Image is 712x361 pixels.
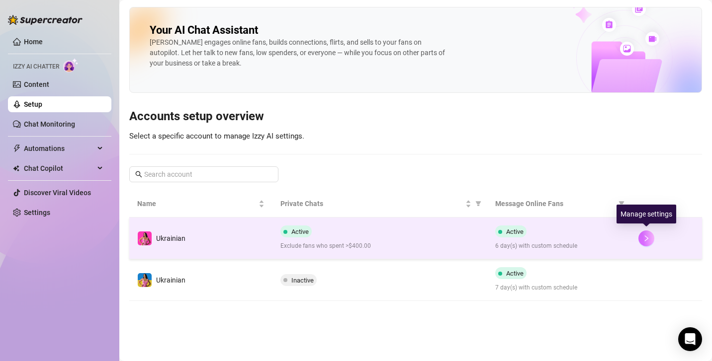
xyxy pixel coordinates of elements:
[13,165,19,172] img: Chat Copilot
[129,109,702,125] h3: Accounts setup overview
[678,327,702,351] div: Open Intercom Messenger
[24,38,43,46] a: Home
[137,198,257,209] span: Name
[291,228,309,235] span: Active
[24,160,94,176] span: Chat Copilot
[291,277,314,284] span: Inactive
[24,209,50,217] a: Settings
[24,141,94,156] span: Automations
[272,190,487,217] th: Private Chats
[156,234,185,242] span: Ukrainian
[280,198,463,209] span: Private Chats
[144,169,265,180] input: Search account
[638,230,654,246] button: right
[13,62,59,72] span: Izzy AI Chatter
[495,283,623,292] span: 7 day(s) with custom schedule
[475,201,481,207] span: filter
[24,189,91,197] a: Discover Viral Videos
[129,190,272,217] th: Name
[24,80,49,88] a: Content
[13,144,21,152] span: thunderbolt
[280,241,479,251] span: Exclude fans who spent >$400.00
[150,37,448,69] div: [PERSON_NAME] engages online fans, builds connections, flirts, and sells to your fans on autopilo...
[138,273,152,287] img: Ukrainian
[24,100,42,108] a: Setup
[617,196,626,211] span: filter
[135,171,142,178] span: search
[619,201,624,207] span: filter
[156,276,185,284] span: Ukrainian
[506,270,524,277] span: Active
[617,205,676,223] div: Manage settings
[150,23,258,37] h2: Your AI Chat Assistant
[506,228,524,235] span: Active
[63,58,79,72] img: AI Chatter
[643,235,650,242] span: right
[473,196,483,211] span: filter
[138,231,152,245] img: Ukrainian
[8,15,83,25] img: logo-BBDzfeDw.svg
[495,198,615,209] span: Message Online Fans
[495,241,623,251] span: 6 day(s) with custom schedule
[129,132,304,141] span: Select a specific account to manage Izzy AI settings.
[24,120,75,128] a: Chat Monitoring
